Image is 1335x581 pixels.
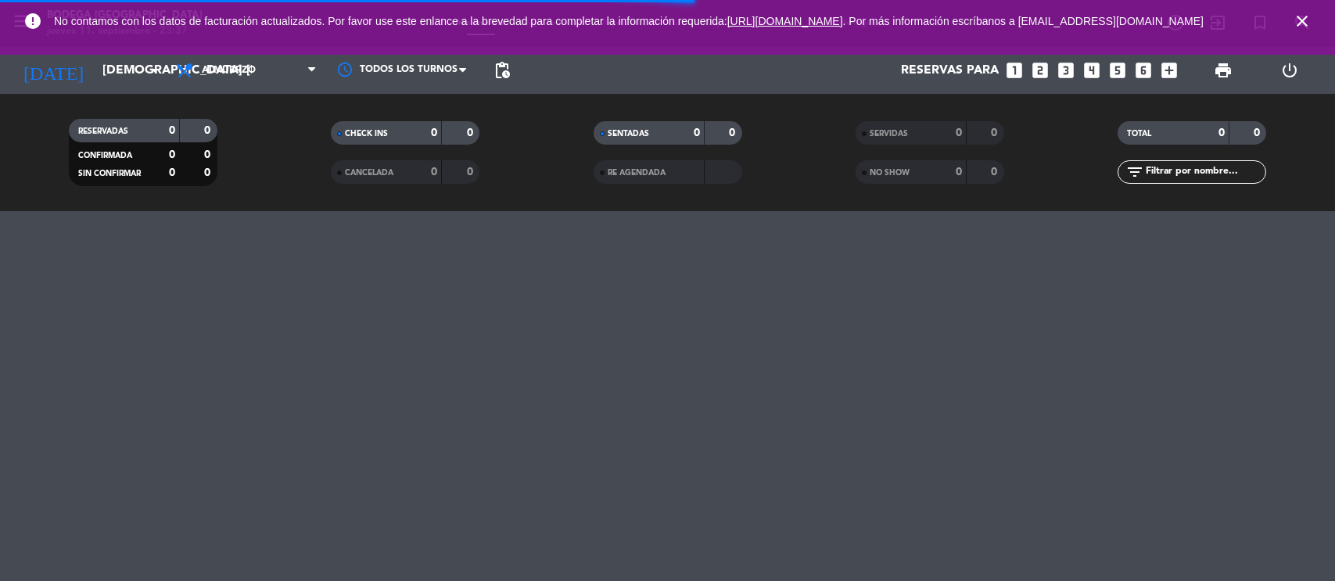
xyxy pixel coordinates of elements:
[870,130,908,138] span: SERVIDAS
[169,149,175,160] strong: 0
[467,167,476,178] strong: 0
[345,130,388,138] span: CHECK INS
[23,12,42,30] i: error
[956,167,962,178] strong: 0
[431,167,437,178] strong: 0
[694,127,700,138] strong: 0
[1107,60,1128,81] i: looks_5
[54,15,1204,27] span: No contamos con los datos de facturación actualizados. Por favor use este enlance a la brevedad p...
[204,167,214,178] strong: 0
[12,53,95,88] i: [DATE]
[169,125,175,136] strong: 0
[1218,127,1225,138] strong: 0
[202,65,256,76] span: Almuerzo
[78,170,141,178] span: SIN CONFIRMAR
[843,15,1204,27] a: . Por más información escríbanos a [EMAIL_ADDRESS][DOMAIN_NAME]
[431,127,437,138] strong: 0
[1125,163,1144,181] i: filter_list
[78,152,132,160] span: CONFIRMADA
[1280,61,1299,80] i: power_settings_new
[608,130,649,138] span: SENTADAS
[467,127,476,138] strong: 0
[345,169,393,177] span: CANCELADA
[1214,61,1233,80] span: print
[1082,60,1102,81] i: looks_4
[870,169,910,177] span: NO SHOW
[727,15,843,27] a: [URL][DOMAIN_NAME]
[1159,60,1179,81] i: add_box
[729,127,738,138] strong: 0
[1293,12,1312,30] i: close
[991,127,1000,138] strong: 0
[493,61,511,80] span: pending_actions
[1056,60,1076,81] i: looks_3
[1144,163,1265,181] input: Filtrar por nombre...
[145,61,164,80] i: arrow_drop_down
[1127,130,1151,138] span: TOTAL
[608,169,666,177] span: RE AGENDADA
[78,127,128,135] span: RESERVADAS
[169,167,175,178] strong: 0
[991,167,1000,178] strong: 0
[901,63,999,78] span: Reservas para
[1254,127,1263,138] strong: 0
[1030,60,1050,81] i: looks_two
[204,125,214,136] strong: 0
[1004,60,1025,81] i: looks_one
[1133,60,1154,81] i: looks_6
[204,149,214,160] strong: 0
[1257,47,1323,94] div: LOG OUT
[956,127,962,138] strong: 0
